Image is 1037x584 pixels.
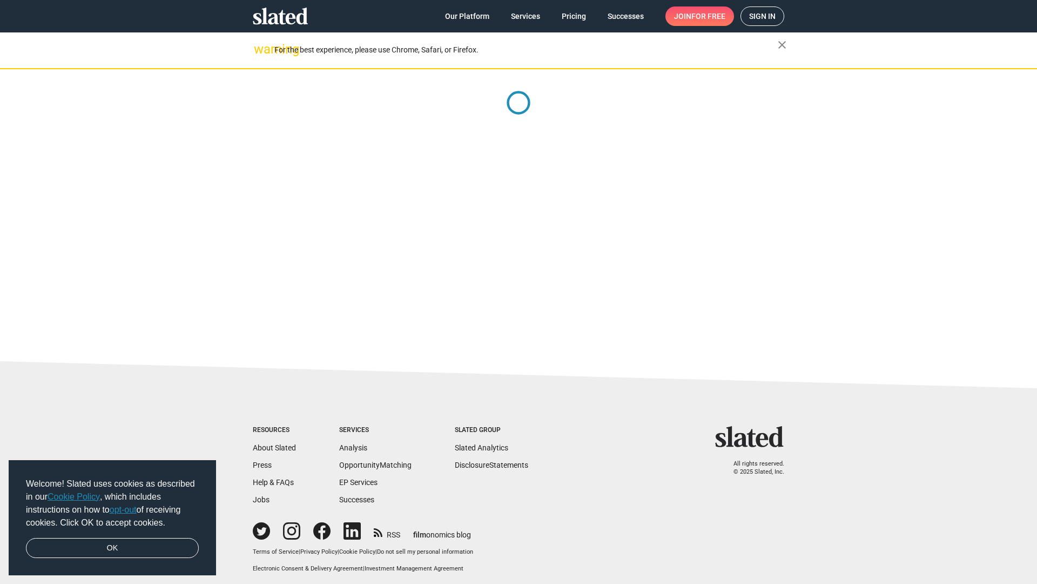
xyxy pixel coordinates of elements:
[339,461,412,469] a: OpportunityMatching
[339,478,378,487] a: EP Services
[377,548,473,556] button: Do not sell my personal information
[339,426,412,435] div: Services
[253,461,272,469] a: Press
[26,477,199,529] span: Welcome! Slated uses cookies as described in our , which includes instructions on how to of recei...
[254,43,267,56] mat-icon: warning
[253,495,270,504] a: Jobs
[562,6,586,26] span: Pricing
[674,6,725,26] span: Join
[26,538,199,559] a: dismiss cookie message
[413,521,471,540] a: filmonomics blog
[553,6,595,26] a: Pricing
[253,443,296,452] a: About Slated
[436,6,498,26] a: Our Platform
[749,7,776,25] span: Sign in
[722,460,784,476] p: All rights reserved. © 2025 Slated, Inc.
[511,6,540,26] span: Services
[110,505,137,514] a: opt-out
[413,530,426,539] span: film
[776,38,789,51] mat-icon: close
[455,426,528,435] div: Slated Group
[365,565,463,572] a: Investment Management Agreement
[253,426,296,435] div: Resources
[339,443,367,452] a: Analysis
[9,460,216,576] div: cookieconsent
[253,548,299,555] a: Terms of Service
[339,548,375,555] a: Cookie Policy
[455,443,508,452] a: Slated Analytics
[339,495,374,504] a: Successes
[338,548,339,555] span: |
[502,6,549,26] a: Services
[608,6,644,26] span: Successes
[374,523,400,540] a: RSS
[363,565,365,572] span: |
[455,461,528,469] a: DisclosureStatements
[253,478,294,487] a: Help & FAQs
[48,492,100,501] a: Cookie Policy
[691,6,725,26] span: for free
[740,6,784,26] a: Sign in
[300,548,338,555] a: Privacy Policy
[665,6,734,26] a: Joinfor free
[299,548,300,555] span: |
[375,548,377,555] span: |
[253,565,363,572] a: Electronic Consent & Delivery Agreement
[599,6,652,26] a: Successes
[445,6,489,26] span: Our Platform
[274,43,778,57] div: For the best experience, please use Chrome, Safari, or Firefox.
